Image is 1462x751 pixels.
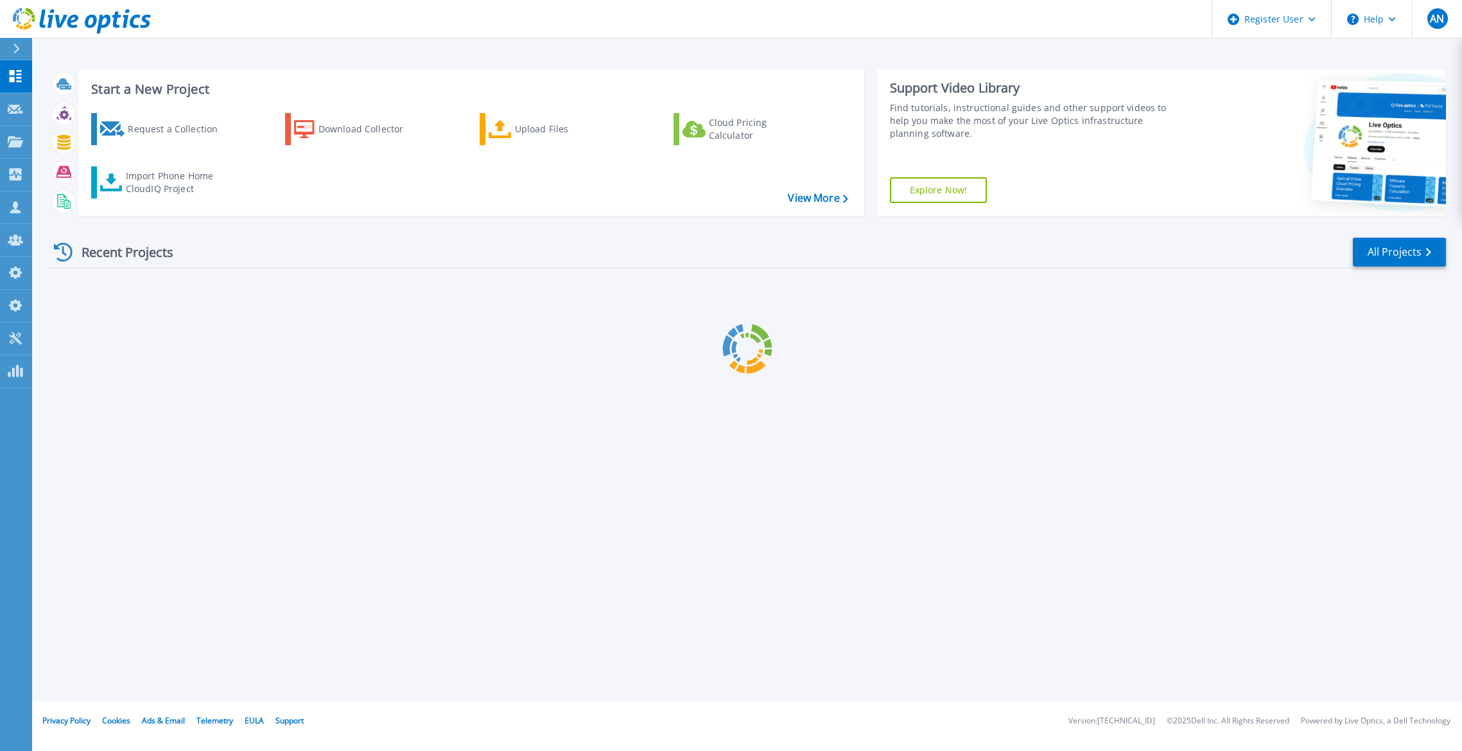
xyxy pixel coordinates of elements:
[245,715,264,726] a: EULA
[128,116,231,142] div: Request a Collection
[126,170,226,195] div: Import Phone Home CloudIQ Project
[1430,13,1444,24] span: AN
[890,80,1183,96] div: Support Video Library
[674,113,817,145] a: Cloud Pricing Calculator
[91,113,234,145] a: Request a Collection
[102,715,130,726] a: Cookies
[142,715,185,726] a: Ads & Email
[890,177,988,203] a: Explore Now!
[890,102,1183,140] div: Find tutorials, instructional guides and other support videos to help you make the most of your L...
[1301,717,1450,725] li: Powered by Live Optics, a Dell Technology
[788,192,848,204] a: View More
[275,715,304,726] a: Support
[515,116,618,142] div: Upload Files
[42,715,91,726] a: Privacy Policy
[1353,238,1446,267] a: All Projects
[480,113,623,145] a: Upload Files
[709,116,812,142] div: Cloud Pricing Calculator
[49,236,191,268] div: Recent Projects
[318,116,421,142] div: Download Collector
[1167,717,1289,725] li: © 2025 Dell Inc. All Rights Reserved
[196,715,233,726] a: Telemetry
[1068,717,1155,725] li: Version: [TECHNICAL_ID]
[285,113,428,145] a: Download Collector
[91,82,848,96] h3: Start a New Project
